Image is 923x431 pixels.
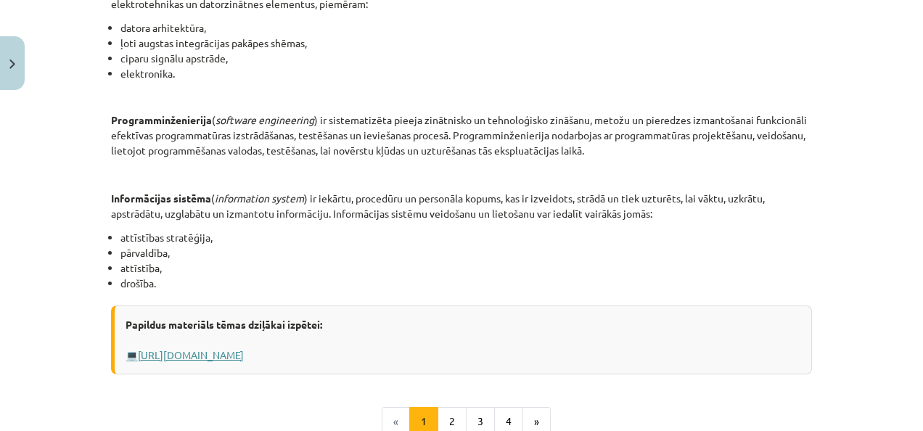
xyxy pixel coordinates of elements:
a: [URL][DOMAIN_NAME] [138,348,244,361]
p: ( ) ir sistematizēta pieeja zinātnisko un tehnoloģisko zināšanu, metožu un pieredzes izmantošanai... [111,112,812,158]
li: ciparu signālu apstrāde, [120,51,812,66]
strong: Informācijas sistēma [111,192,211,205]
strong: Papildus materiāls tēmas dziļākai izpētei: [126,318,322,331]
li: datora arhitektūra, [120,20,812,36]
em: information system [215,192,304,205]
p: ( ) ir iekārtu, procedūru un personāla kopums, kas ir izveidots, strādā un tiek uzturēts, lai vāk... [111,191,812,221]
li: ļoti augstas integrācijas pakāpes shēmas, [120,36,812,51]
li: drošība. [120,276,812,291]
li: elektronika. [120,66,812,81]
em: software engineering [216,113,314,126]
div: 💻 [111,305,812,374]
li: attīstība, [120,260,812,276]
img: icon-close-lesson-0947bae3869378f0d4975bcd49f059093ad1ed9edebbc8119c70593378902aed.svg [9,59,15,69]
li: pārvaldība, [120,245,812,260]
li: attīstības stratēģija, [120,230,812,245]
strong: Programminženierija [111,113,212,126]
